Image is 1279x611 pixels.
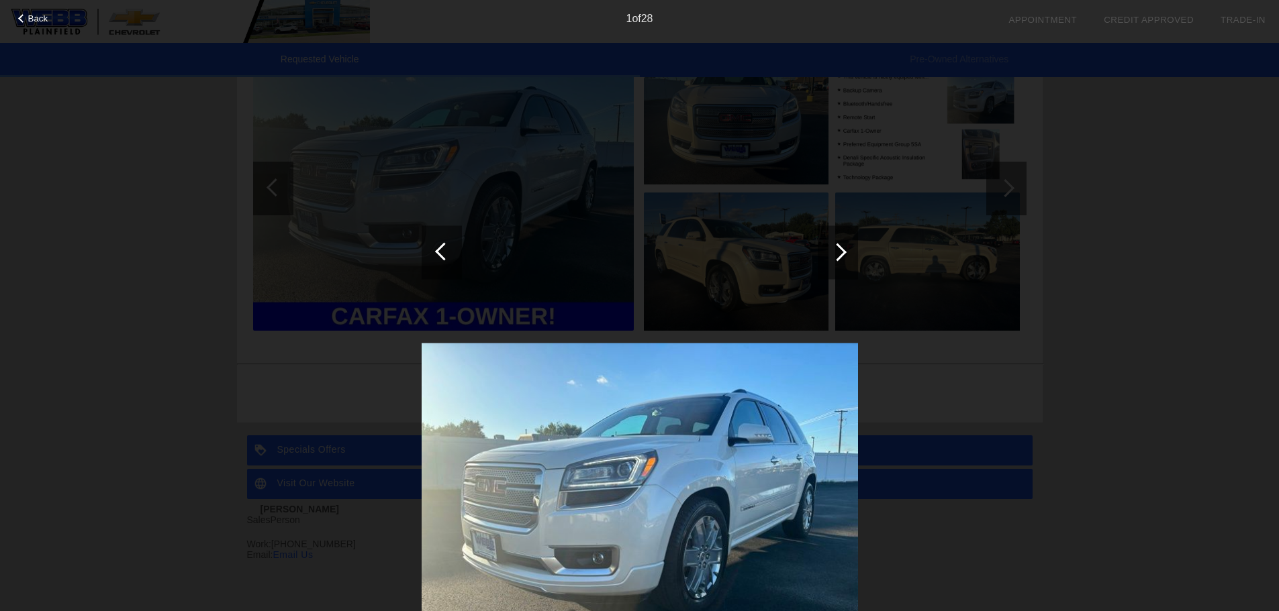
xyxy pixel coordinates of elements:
span: 1 [626,13,632,24]
span: 28 [641,13,653,24]
span: Back [28,13,48,23]
a: Appointment [1008,15,1077,25]
a: Credit Approved [1104,15,1194,25]
a: Trade-In [1221,15,1266,25]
